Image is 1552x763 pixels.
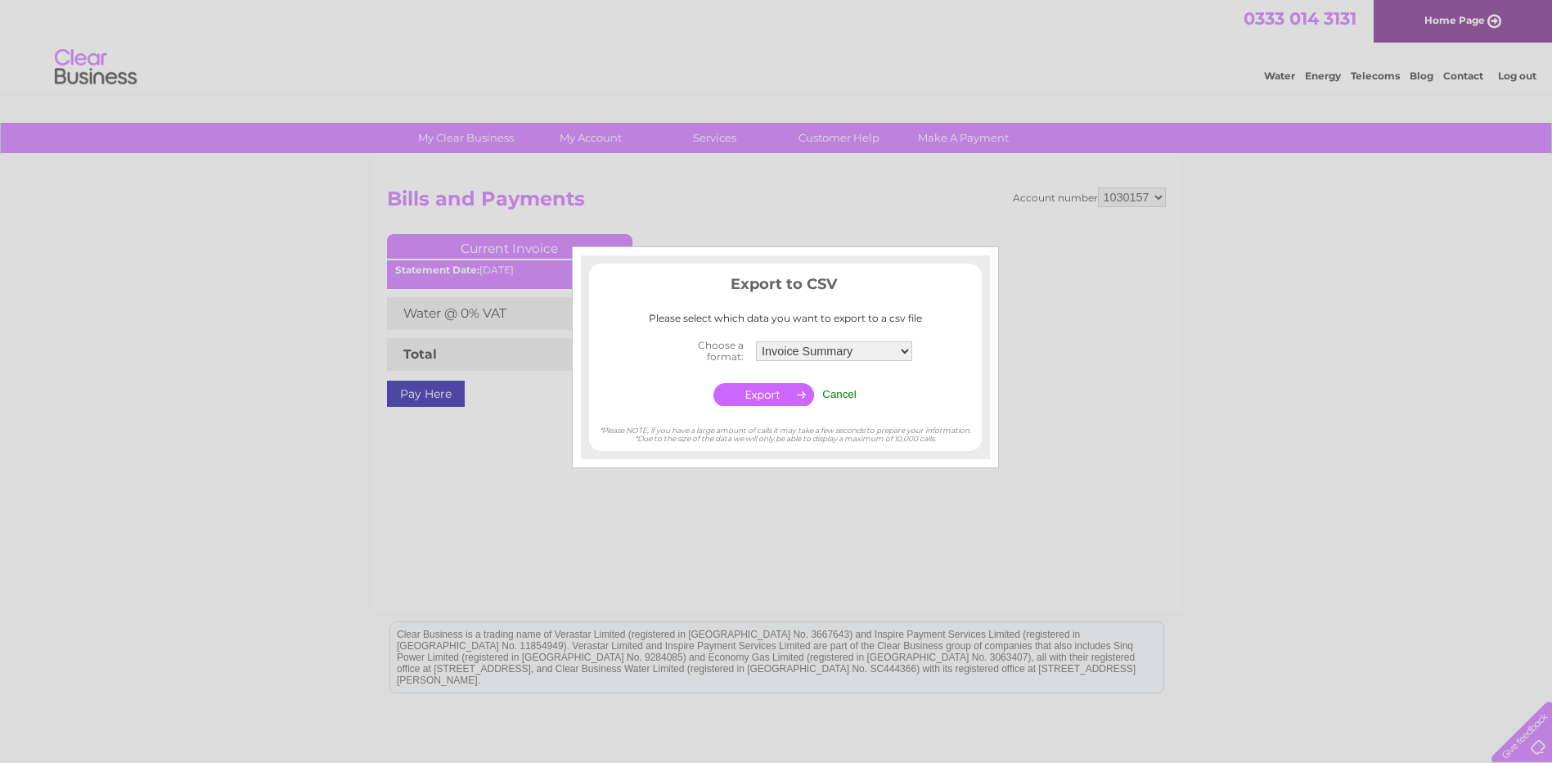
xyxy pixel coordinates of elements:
[589,410,982,444] div: *Please NOTE, if you have a large amount of calls it may take a few seconds to prepare your infor...
[589,313,982,324] div: Please select which data you want to export to a csv file
[1498,70,1536,82] a: Log out
[1305,70,1341,82] a: Energy
[54,43,137,93] img: logo.png
[589,273,982,301] h3: Export to CSV
[822,388,857,400] input: Cancel
[1351,70,1400,82] a: Telecoms
[1264,70,1295,82] a: Water
[1244,8,1356,29] a: 0333 014 3131
[1443,70,1483,82] a: Contact
[390,9,1163,79] div: Clear Business is a trading name of Verastar Limited (registered in [GEOGRAPHIC_DATA] No. 3667643...
[1410,70,1433,82] a: Blog
[654,335,752,368] th: Choose a format:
